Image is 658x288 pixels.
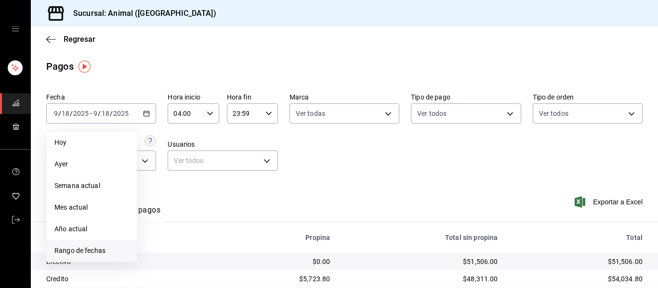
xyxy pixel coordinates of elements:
[58,110,61,117] span: /
[296,109,325,118] span: Ver todas
[345,274,498,284] div: $48,311.00
[168,94,219,100] label: Hora inicio
[168,141,277,148] label: Usuarios
[79,61,91,73] img: Tooltip marker
[70,110,73,117] span: /
[98,110,101,117] span: /
[46,274,216,284] div: Credito
[290,94,399,100] label: Marca
[90,110,92,117] span: -
[46,59,74,74] div: Pagos
[54,224,129,234] span: Año actual
[113,110,129,117] input: ----
[533,94,643,100] label: Tipo de orden
[54,246,129,256] span: Rango de fechas
[345,257,498,266] div: $51,506.00
[513,274,643,284] div: $54,034.80
[231,274,330,284] div: $5,723.80
[513,257,643,266] div: $51,506.00
[64,35,95,44] span: Regresar
[124,205,160,222] button: Ver pagos
[54,159,129,169] span: Ayer
[101,110,110,117] input: --
[110,110,113,117] span: /
[66,8,216,19] h3: Sucursal: Animal ([GEOGRAPHIC_DATA])
[231,234,330,241] div: Propina
[577,196,643,208] button: Exportar a Excel
[12,25,19,33] button: open drawer
[227,94,278,100] label: Hora fin
[54,202,129,213] span: Mes actual
[54,138,129,148] span: Hoy
[513,234,643,241] div: Total
[73,110,89,117] input: ----
[61,110,70,117] input: --
[53,110,58,117] input: --
[411,94,521,100] label: Tipo de pago
[54,181,129,191] span: Semana actual
[345,234,498,241] div: Total sin propina
[93,110,98,117] input: --
[231,257,330,266] div: $0.00
[168,150,277,171] div: Ver todos
[539,109,568,118] span: Ver todos
[417,109,447,118] span: Ver todos
[46,94,156,100] label: Fecha
[46,35,95,44] button: Regresar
